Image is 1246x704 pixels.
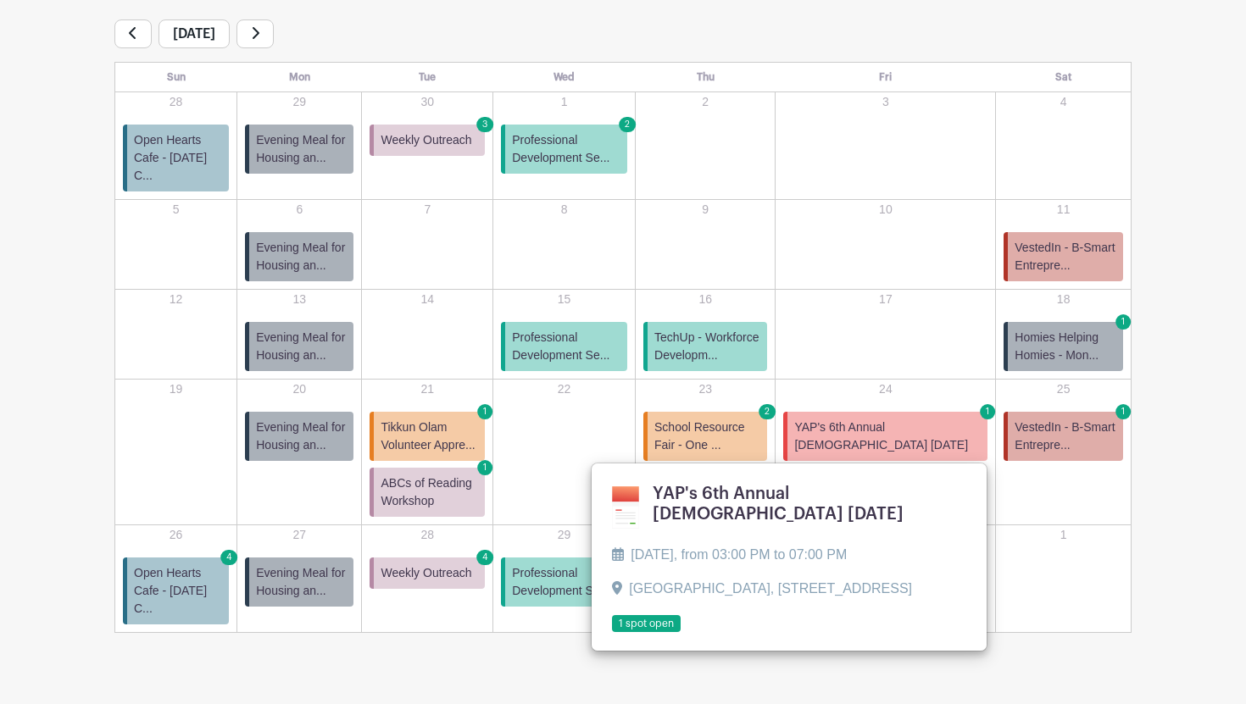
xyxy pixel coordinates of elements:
th: Mon [237,63,362,92]
a: ABCs of Reading Workshop 1 [370,468,485,517]
span: 2 [619,117,636,132]
a: Evening Meal for Housing an... [245,322,353,371]
p: 7 [363,201,492,219]
th: Thu [636,63,776,92]
a: Tikkun Olam Volunteer Appre... 1 [370,412,485,461]
th: Fri [776,63,996,92]
p: 2 [637,93,774,111]
p: 9 [637,201,774,219]
span: 1 [477,460,492,475]
a: Professional Development Se... 2 [501,125,627,174]
p: 5 [116,201,236,219]
p: 1 [997,526,1130,544]
span: 1 [980,404,995,419]
a: Evening Meal for Housing an... [245,557,353,607]
span: 3 [476,117,493,132]
span: VestedIn - B-Smart Entrepre... [1015,419,1116,454]
span: 2 [759,404,776,419]
a: Homies Helping Homies - Mon... 1 [1004,322,1123,371]
p: 21 [363,380,492,398]
p: 23 [637,380,774,398]
p: 20 [238,380,360,398]
span: YAP's 6th Annual [DEMOGRAPHIC_DATA] [DATE] [794,419,981,454]
p: 29 [238,93,360,111]
span: Evening Meal for Housing an... [256,239,347,274]
span: VestedIn - B-Smart Entrepre... [1015,239,1116,274]
p: 15 [494,291,634,308]
a: VestedIn - B-Smart Entrepre... [1004,232,1123,281]
p: 28 [363,526,492,544]
p: 27 [238,526,360,544]
span: 1 [1115,404,1131,419]
p: 17 [776,291,994,308]
p: 12 [116,291,236,308]
span: Professional Development Se... [512,329,620,364]
span: Open Hearts Cafe - [DATE] C... [134,564,222,618]
span: 1 [1115,314,1131,330]
span: Evening Meal for Housing an... [256,419,347,454]
a: Open Hearts Cafe - [DATE] C... [123,125,229,191]
p: 11 [997,201,1130,219]
span: 4 [476,550,493,565]
p: 26 [116,526,236,544]
p: 10 [776,201,994,219]
a: Evening Meal for Housing an... [245,232,353,281]
p: 28 [116,93,236,111]
p: 1 [494,93,634,111]
p: 29 [494,526,634,544]
p: 30 [363,93,492,111]
a: TechUp - Workforce Developm... [643,322,767,371]
a: Open Hearts Cafe - [DATE] C... 4 [123,557,229,624]
span: Tikkun Olam Volunteer Appre... [381,419,478,454]
span: Evening Meal for Housing an... [256,564,347,600]
p: 6 [238,201,360,219]
span: Homies Helping Homies - Mon... [1015,329,1116,364]
p: 18 [997,291,1130,308]
span: Weekly Outreach [381,564,471,582]
span: TechUp - Workforce Developm... [654,329,760,364]
p: 14 [363,291,492,308]
th: Tue [362,63,493,92]
p: 19 [116,380,236,398]
span: Professional Development Se... [512,564,620,600]
a: YAP's 6th Annual [DEMOGRAPHIC_DATA] [DATE] 1 [783,412,987,461]
p: 25 [997,380,1130,398]
a: VestedIn - B-Smart Entrepre... 1 [1004,412,1123,461]
span: ABCs of Reading Workshop [381,474,478,510]
a: Professional Development Se... [501,322,627,371]
span: [DATE] [159,19,230,48]
p: 3 [776,93,994,111]
th: Wed [493,63,636,92]
p: 22 [494,380,634,398]
span: 4 [220,550,237,565]
span: 1 [477,404,492,419]
span: Evening Meal for Housing an... [256,329,347,364]
a: School Resource Fair - One ... 2 [643,412,767,461]
span: Evening Meal for Housing an... [256,131,347,167]
th: Sat [996,63,1132,92]
a: Weekly Outreach 4 [370,557,485,589]
p: 16 [637,291,774,308]
p: 4 [997,93,1130,111]
span: Weekly Outreach [381,131,471,149]
a: Professional Development Se... [501,557,627,607]
span: Open Hearts Cafe - [DATE] C... [134,131,222,185]
span: School Resource Fair - One ... [654,419,760,454]
a: Evening Meal for Housing an... [245,125,353,174]
a: Weekly Outreach 3 [370,125,485,156]
p: 13 [238,291,360,308]
a: Evening Meal for Housing an... [245,412,353,461]
span: Professional Development Se... [512,131,620,167]
th: Sun [115,63,237,92]
p: 8 [494,201,634,219]
p: 24 [776,380,994,398]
